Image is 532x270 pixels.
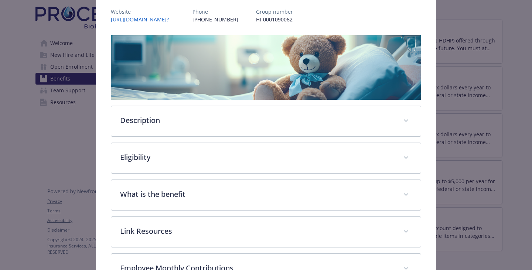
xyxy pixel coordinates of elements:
[111,143,421,173] div: Eligibility
[111,106,421,136] div: Description
[256,16,293,23] p: HI-0001090062
[111,8,175,16] p: Website
[120,152,394,163] p: Eligibility
[111,35,421,100] img: banner
[111,217,421,247] div: Link Resources
[111,180,421,210] div: What is the benefit
[120,226,394,237] p: Link Resources
[256,8,293,16] p: Group number
[192,16,238,23] p: [PHONE_NUMBER]
[120,189,394,200] p: What is the benefit
[192,8,238,16] p: Phone
[111,16,175,23] a: [URL][DOMAIN_NAME]?
[120,115,394,126] p: Description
